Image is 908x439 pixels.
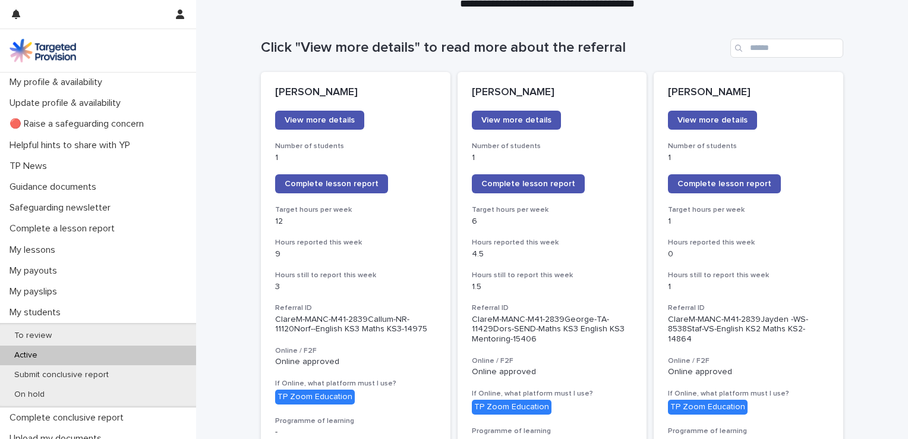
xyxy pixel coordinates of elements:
[5,202,120,214] p: Safeguarding newsletter
[275,238,436,247] h3: Hours reported this week
[10,39,76,62] img: M5nRWzHhSzIhMunXDL62
[5,77,112,88] p: My profile & availability
[5,412,133,424] p: Complete conclusive report
[668,217,829,227] p: 1
[5,140,140,151] p: Helpful hints to share with YP
[275,379,436,388] h3: If Online, what platform must I use?
[668,238,829,247] h3: Hours reported this week
[668,249,829,259] p: 0
[668,356,829,366] h3: Online / F2F
[5,370,118,380] p: Submit conclusive report
[275,303,436,313] h3: Referral ID
[668,174,781,193] a: Complete lesson report
[668,153,829,163] p: 1
[668,271,829,280] h3: Hours still to report this week
[275,86,436,99] p: [PERSON_NAME]
[668,205,829,215] h3: Target hours per week
[275,142,436,151] h3: Number of students
[481,116,551,124] span: View more details
[472,86,633,99] p: [PERSON_NAME]
[275,217,436,227] p: 12
[261,39,726,57] h1: Click "View more details" to read more about the referral
[275,390,355,404] div: TP Zoom Education
[275,416,436,426] h3: Programme of learning
[275,346,436,356] h3: Online / F2F
[668,142,829,151] h3: Number of students
[275,315,436,335] p: ClareM-MANC-M41-2839Callum-NR-11120Norf--English KS3 Maths KS3-14975
[275,427,436,437] p: -
[668,427,829,436] h3: Programme of learning
[5,350,47,360] p: Active
[472,238,633,247] h3: Hours reported this week
[668,315,829,344] p: ClareM-MANC-M41-2839Jayden -WS-8538Staf-VS-English KS2 Maths KS2-14864
[5,118,153,130] p: 🔴 Raise a safeguarding concern
[668,282,829,292] p: 1
[472,271,633,280] h3: Hours still to report this week
[730,39,843,58] input: Search
[668,303,829,313] h3: Referral ID
[481,180,575,188] span: Complete lesson report
[275,111,364,130] a: View more details
[5,390,54,400] p: On hold
[5,307,70,318] p: My students
[5,98,130,109] p: Update profile & availability
[668,389,829,399] h3: If Online, what platform must I use?
[275,357,436,367] p: Online approved
[285,116,355,124] span: View more details
[472,217,633,227] p: 6
[275,174,388,193] a: Complete lesson report
[5,161,56,172] p: TP News
[472,315,633,344] p: ClareM-MANC-M41-2839George-TA-11429Dors-SEND-Maths KS3 English KS3 Mentoring-15406
[668,400,748,415] div: TP Zoom Education
[275,271,436,280] h3: Hours still to report this week
[472,205,633,215] h3: Target hours per week
[5,181,106,193] p: Guidance documents
[275,205,436,215] h3: Target hours per week
[5,244,65,256] p: My lessons
[472,389,633,399] h3: If Online, what platform must I use?
[275,282,436,292] p: 3
[5,286,67,297] p: My payslips
[472,367,633,377] p: Online approved
[472,249,633,259] p: 4.5
[472,303,633,313] h3: Referral ID
[472,356,633,366] h3: Online / F2F
[275,249,436,259] p: 9
[5,265,67,277] p: My payouts
[668,111,757,130] a: View more details
[472,282,633,292] p: 1.5
[472,427,633,436] h3: Programme of learning
[285,180,379,188] span: Complete lesson report
[5,331,61,341] p: To review
[472,153,633,163] p: 1
[677,180,771,188] span: Complete lesson report
[472,142,633,151] h3: Number of students
[668,367,829,377] p: Online approved
[275,153,436,163] p: 1
[472,400,551,415] div: TP Zoom Education
[5,223,124,234] p: Complete a lesson report
[472,174,585,193] a: Complete lesson report
[668,86,829,99] p: [PERSON_NAME]
[472,111,561,130] a: View more details
[677,116,748,124] span: View more details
